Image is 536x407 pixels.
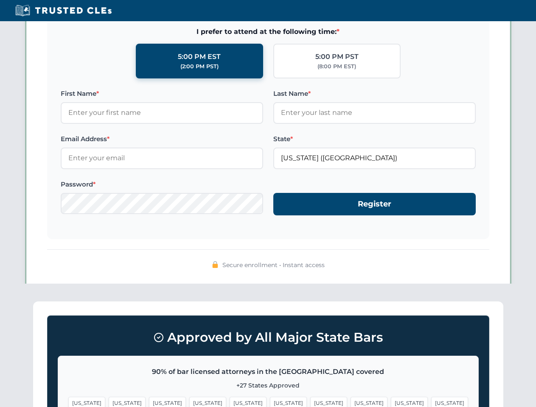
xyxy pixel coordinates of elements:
[180,62,219,71] div: (2:00 PM PST)
[273,134,476,144] label: State
[178,51,221,62] div: 5:00 PM EST
[222,260,325,270] span: Secure enrollment • Instant access
[61,89,263,99] label: First Name
[58,326,479,349] h3: Approved by All Major State Bars
[61,148,263,169] input: Enter your email
[273,89,476,99] label: Last Name
[13,4,114,17] img: Trusted CLEs
[315,51,359,62] div: 5:00 PM PST
[68,381,468,390] p: +27 States Approved
[317,62,356,71] div: (8:00 PM EST)
[273,102,476,123] input: Enter your last name
[61,134,263,144] label: Email Address
[273,193,476,215] button: Register
[61,179,263,190] label: Password
[61,102,263,123] input: Enter your first name
[273,148,476,169] input: Florida (FL)
[61,26,476,37] span: I prefer to attend at the following time:
[212,261,219,268] img: 🔒
[68,366,468,377] p: 90% of bar licensed attorneys in the [GEOGRAPHIC_DATA] covered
